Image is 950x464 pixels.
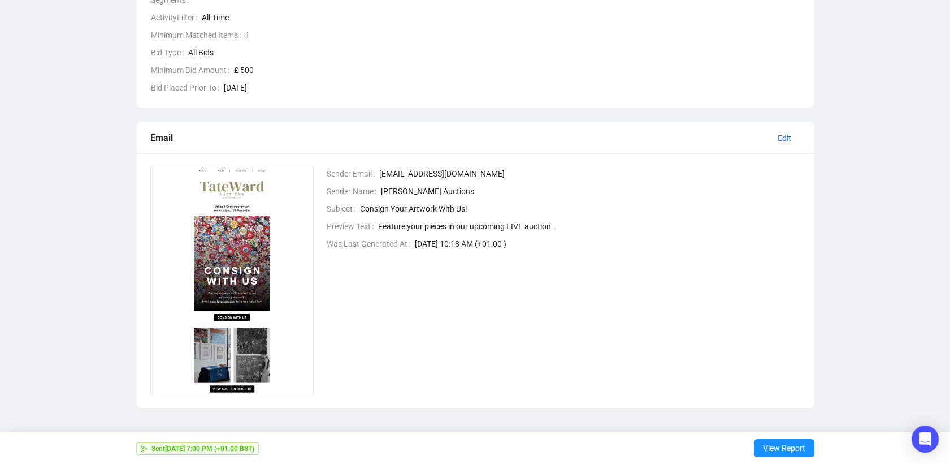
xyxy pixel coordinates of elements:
button: Edit [769,129,800,147]
span: [DATE] 10:18 AM (+01:00 ) [415,238,800,250]
span: Sender Name [327,185,381,197]
span: £ 500 [234,64,800,76]
span: All Time [202,11,800,24]
span: All Bids [188,46,800,59]
span: Consign Your Artwork With Us! [360,203,800,215]
span: Feature your pieces in our upcoming LIVE auction. [378,220,800,233]
span: Preview Text [327,220,378,233]
span: Subject [327,203,360,215]
span: [EMAIL_ADDRESS][DOMAIN_NAME] [379,167,800,180]
img: 1755595148699-sk6TjhvNdwmpTvQi.png [150,167,314,394]
span: send [141,445,148,452]
span: Sender Email [327,167,379,180]
span: ActivityFilter [151,11,202,24]
span: [DATE] [224,81,800,94]
button: View Report [754,439,814,457]
strong: Sent [DATE] 7:00 PM (+01:00 BST) [151,445,254,453]
span: Minimum Bid Amount [151,64,234,76]
div: Open Intercom Messenger [912,426,939,453]
span: Bid Placed Prior To [151,81,224,94]
span: Minimum Matched Items [151,29,245,41]
span: [PERSON_NAME] Auctions [381,185,800,197]
span: Bid Type [151,46,188,59]
div: Email [150,131,769,145]
span: Edit [778,132,791,144]
span: View Report [763,432,805,464]
span: Was Last Generated At [327,238,415,250]
span: 1 [245,29,800,41]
